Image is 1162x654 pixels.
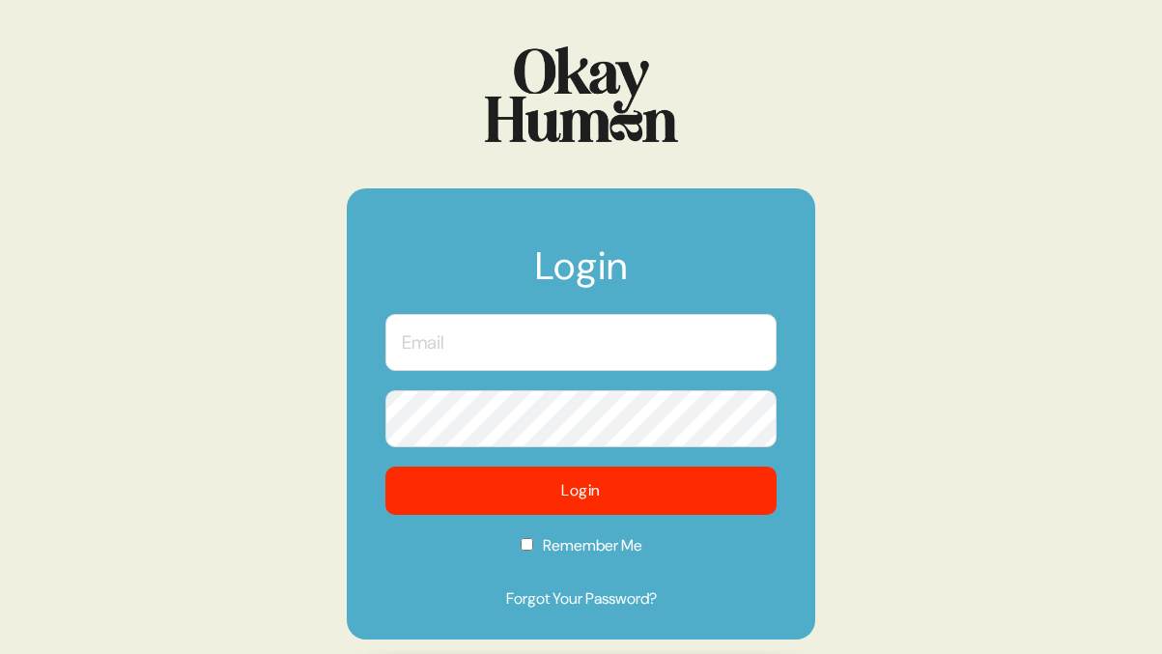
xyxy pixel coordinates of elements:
a: Forgot Your Password? [385,587,777,611]
button: Login [385,467,777,515]
h1: Login [385,246,777,304]
input: Email [385,314,777,371]
img: Logo [485,46,678,142]
label: Remember Me [385,534,777,570]
input: Remember Me [521,538,533,551]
